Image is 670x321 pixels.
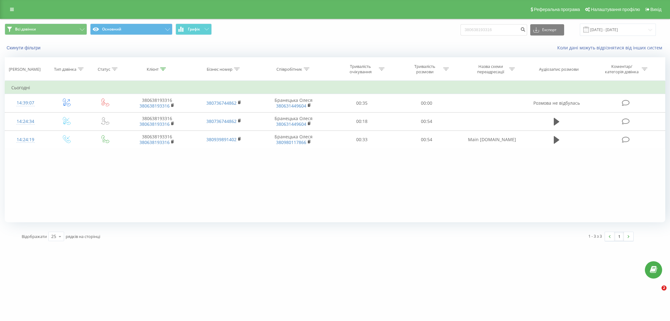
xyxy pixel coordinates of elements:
[394,112,459,130] td: 00:54
[330,94,394,112] td: 00:35
[51,233,56,240] div: 25
[207,67,232,72] div: Бізнес номер
[11,115,40,128] div: 14:24:34
[11,97,40,109] div: 14:39:07
[5,81,665,94] td: Сьогодні
[591,7,640,12] span: Налаштування профілю
[276,67,302,72] div: Співробітник
[139,121,170,127] a: 380638193316
[139,103,170,109] a: 380638193316
[344,64,377,75] div: Тривалість очікування
[557,45,665,51] a: Коли дані можуть відрізнятися вiд інших систем
[276,103,306,109] a: 380631449604
[123,112,190,130] td: 380638193316
[276,121,306,127] a: 380631449604
[330,112,394,130] td: 00:18
[176,24,212,35] button: Графік
[123,130,190,149] td: 380638193316
[206,118,237,124] a: 380736744862
[206,100,237,106] a: 380736744862
[588,233,602,239] div: 1 - 3 з 3
[9,67,41,72] div: [PERSON_NAME]
[66,234,100,239] span: рядків на сторінці
[5,45,44,51] button: Скинути фільтри
[603,64,640,75] div: Коментар/категорія дзвінка
[139,139,170,145] a: 380638193316
[22,234,47,239] span: Відображати
[651,7,662,12] span: Вихід
[15,27,36,32] span: Всі дзвінки
[394,130,459,149] td: 00:54
[460,24,527,36] input: Пошук за номером
[539,67,579,72] div: Аудіозапис розмови
[147,67,159,72] div: Клієнт
[276,139,306,145] a: 380980117866
[474,64,508,75] div: Назва схеми переадресації
[188,27,200,31] span: Графік
[530,24,564,36] button: Експорт
[533,100,580,106] span: Розмова не відбулась
[90,24,172,35] button: Основний
[614,232,624,241] a: 1
[330,130,394,149] td: 00:33
[459,130,526,149] td: Main [DOMAIN_NAME]
[408,64,442,75] div: Тривалість розмови
[98,67,110,72] div: Статус
[258,112,330,130] td: Бранецька Олеся
[258,94,330,112] td: Бранецька Олеся
[54,67,76,72] div: Тип дзвінка
[534,7,580,12] span: Реферальна програма
[206,136,237,142] a: 380939891402
[649,285,664,301] iframe: Intercom live chat
[258,130,330,149] td: Бранецька Олеся
[5,24,87,35] button: Всі дзвінки
[662,285,667,291] span: 2
[123,94,190,112] td: 380638193316
[11,134,40,146] div: 14:24:19
[394,94,459,112] td: 00:00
